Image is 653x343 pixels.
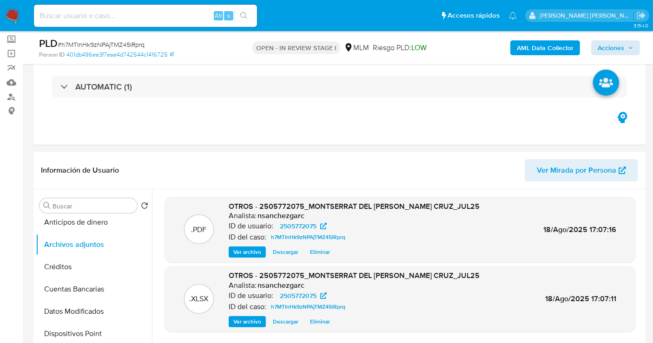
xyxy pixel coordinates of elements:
span: 2505772075 [280,290,317,301]
span: Ver archivo [233,247,261,257]
a: Salir [636,11,646,20]
span: h7MTInHk9zNPAjTMZ45lRprq [271,232,345,243]
span: 18/Ago/2025 17:07:11 [545,293,616,304]
input: Buscar usuario o caso... [34,10,257,22]
span: OTROS - 2505772075_MONTSERRAT DEL [PERSON_NAME] CRUZ_JUL25 [229,270,480,281]
button: Ver Mirada por Persona [525,159,638,181]
b: Person ID [39,51,65,59]
span: 3.154.0 [633,22,648,29]
button: Archivos adjuntos [36,233,152,256]
button: Ver archivo [229,316,266,327]
button: Cuentas Bancarias [36,278,152,300]
span: Ver archivo [233,317,261,326]
span: Alt [215,11,222,20]
span: LOW [411,42,427,53]
button: Descargar [268,316,303,327]
b: AML Data Collector [517,40,574,55]
button: Acciones [591,40,640,55]
div: MLM [344,43,369,53]
span: h7MTInHk9zNPAjTMZ45lRprq [271,301,345,312]
p: ID de usuario: [229,221,273,231]
p: OPEN - IN REVIEW STAGE I [252,41,340,54]
a: h7MTInHk9zNPAjTMZ45lRprq [267,301,349,312]
button: Descargar [268,246,303,258]
a: 2505772075 [274,290,332,301]
input: Buscar [53,202,133,210]
span: Riesgo PLD: [373,43,427,53]
a: 401db496ee3f7eae4d742544c1416725 [66,51,174,59]
span: Descargar [273,317,298,326]
span: s [227,11,230,20]
button: Eliminar [305,246,335,258]
button: AML Data Collector [510,40,580,55]
div: AUTOMATIC (1) [52,76,627,97]
p: .PDF [191,225,207,235]
span: Eliminar [310,247,330,257]
button: Datos Modificados [36,300,152,323]
h3: AUTOMATIC (1) [75,82,132,92]
p: ID de usuario: [229,291,273,300]
h6: nsanchezgarc [257,281,304,290]
button: Volver al orden por defecto [141,202,148,212]
p: .XLSX [190,294,209,304]
a: 2505772075 [274,220,332,232]
span: Ver Mirada por Persona [537,159,616,181]
h1: Información de Usuario [41,166,119,175]
p: ID del caso: [229,233,266,242]
button: Ver archivo [229,246,266,258]
h6: nsanchezgarc [257,211,304,220]
span: Eliminar [310,317,330,326]
p: ID del caso: [229,302,266,311]
button: Buscar [43,202,51,209]
button: search-icon [234,9,253,22]
span: Accesos rápidos [448,11,500,20]
p: nancy.sanchezgarcia@mercadolibre.com.mx [540,11,633,20]
span: 2505772075 [280,220,317,232]
span: Descargar [273,247,298,257]
p: Analista: [229,211,257,220]
a: Notificaciones [509,12,517,19]
button: Anticipos de dinero [36,211,152,233]
span: OTROS - 2505772075_MONTSERRAT DEL [PERSON_NAME] CRUZ_JUL25 [229,201,480,212]
span: Acciones [598,40,624,55]
b: PLD [39,36,58,51]
span: # h7MTInHk9zNPAjTMZ45lRprq [58,40,145,49]
a: h7MTInHk9zNPAjTMZ45lRprq [267,232,349,243]
p: Analista: [229,281,257,290]
span: 18/Ago/2025 17:07:16 [543,224,616,235]
button: Eliminar [305,316,335,327]
button: Créditos [36,256,152,278]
